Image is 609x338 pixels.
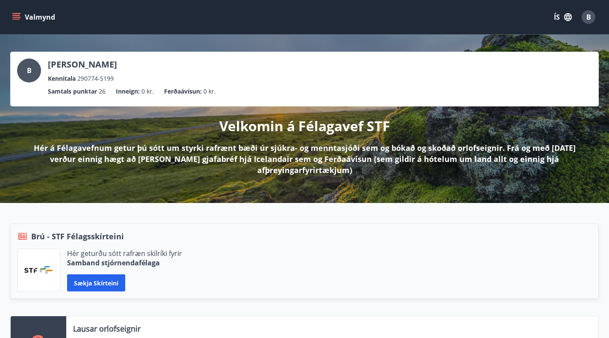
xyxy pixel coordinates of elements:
p: Hér á Félagavefnum getur þú sótt um styrki rafrænt bæði úr sjúkra- og menntasjóði sem og bókað og... [24,142,585,176]
span: 0 kr. [203,87,216,96]
p: Lausar orlofseignir [73,323,141,334]
button: Sækja skírteini [67,274,125,291]
button: menu [10,9,59,25]
button: B [578,7,599,27]
p: Hér geturðu sótt rafræn skilríki fyrir [67,249,182,258]
span: Brú - STF Félagsskírteini [31,231,124,242]
p: [PERSON_NAME] [48,59,117,71]
button: ÍS [549,9,577,25]
span: B [586,12,591,22]
p: Inneign : [116,87,140,96]
p: Velkomin á Félagavef STF [219,117,390,135]
span: B [27,66,32,75]
img: vjCaq2fThgY3EUYqSgpjEiBg6WP39ov69hlhuPVN.png [24,266,53,274]
span: 0 kr. [141,87,154,96]
span: 290774-5199 [77,74,114,83]
p: Samtals punktar [48,87,97,96]
span: 26 [99,87,106,96]
p: Kennitala [48,74,76,83]
p: Samband stjórnendafélaga [67,258,182,267]
p: Ferðaávísun : [164,87,202,96]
